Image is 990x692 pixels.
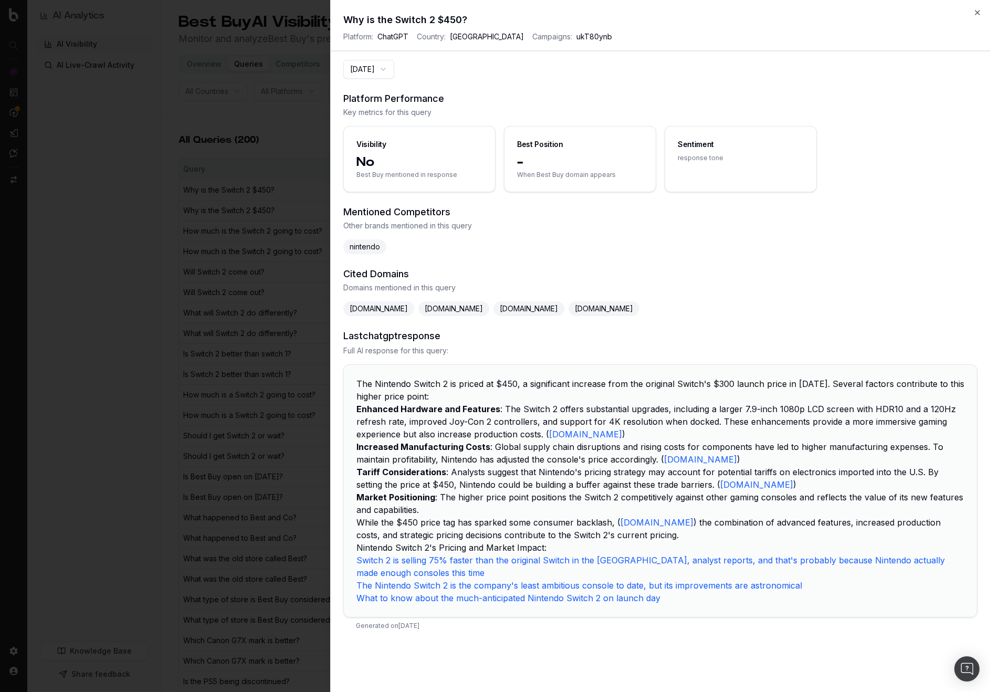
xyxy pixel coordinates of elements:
li: : The higher price point positions the Switch 2 competitively against other gaming consoles and r... [356,491,964,516]
div: Visibility [356,139,386,150]
span: [DOMAIN_NAME] [493,301,564,316]
h3: Last chatgpt response [343,329,977,343]
li: : The Switch 2 offers substantial upgrades, including a larger 7.9-inch 1080p LCD screen with HDR... [356,403,964,441]
span: ukT80ynb [576,32,612,42]
h3: Mentioned Competitors [343,205,977,219]
div: Best Position [517,139,563,150]
span: Key metrics for this query [343,107,977,118]
span: [DOMAIN_NAME] [568,301,639,316]
a: [DOMAIN_NAME] [620,517,693,528]
span: [GEOGRAPHIC_DATA] [450,32,524,42]
strong: Increased Manufacturing Costs [356,442,490,452]
span: nintendo [343,239,386,254]
span: Domains mentioned in this query [343,282,977,293]
span: [DOMAIN_NAME] [418,301,489,316]
span: Full AI response for this query: [343,345,977,356]
strong: Enhanced Hardware and Features [356,404,500,414]
span: Best Buy mentioned in response [356,171,482,179]
a: [DOMAIN_NAME] [720,479,793,490]
li: : Global supply chain disruptions and rising costs for components have led to higher manufacturin... [356,441,964,466]
h3: Cited Domains [343,267,977,281]
span: No [356,154,482,171]
strong: Tariff Considerations [356,467,446,477]
a: [DOMAIN_NAME] [549,429,622,439]
div: Sentiment [678,139,714,150]
p: While the $450 price tag has sparked some consumer backlash, ( ) the combination of advanced feat... [356,516,964,541]
span: Country: [417,32,446,42]
a: [DOMAIN_NAME] [664,454,737,465]
div: Generated on [DATE] [343,617,977,638]
p: The Nintendo Switch 2 is priced at $450, a significant increase from the original Switch's $300 l... [356,378,964,403]
span: ChatGPT [377,32,408,42]
span: Platform: [343,32,373,42]
h2: Why is the Switch 2 $450? [343,13,977,27]
a: What to know about the much-anticipated Nintendo Switch 2 on launch day [356,593,660,603]
a: Switch 2 is selling 75% faster than the original Switch in the [GEOGRAPHIC_DATA], analyst reports... [356,555,945,578]
h3: Platform Performance [343,91,977,106]
span: - [517,154,643,171]
a: The Nintendo Switch 2 is the company's least ambitious console to date, but its improvements are ... [356,580,802,591]
li: : Analysts suggest that Nintendo's pricing strategy may account for potential tariffs on electron... [356,466,964,491]
span: Other brands mentioned in this query [343,221,977,231]
strong: Market Positioning [356,492,435,502]
span: Campaigns: [532,32,572,42]
h2: Nintendo Switch 2's Pricing and Market Impact: [356,541,964,554]
span: When Best Buy domain appears [517,171,643,179]
span: response tone [678,154,804,162]
span: [DOMAIN_NAME] [343,301,414,316]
